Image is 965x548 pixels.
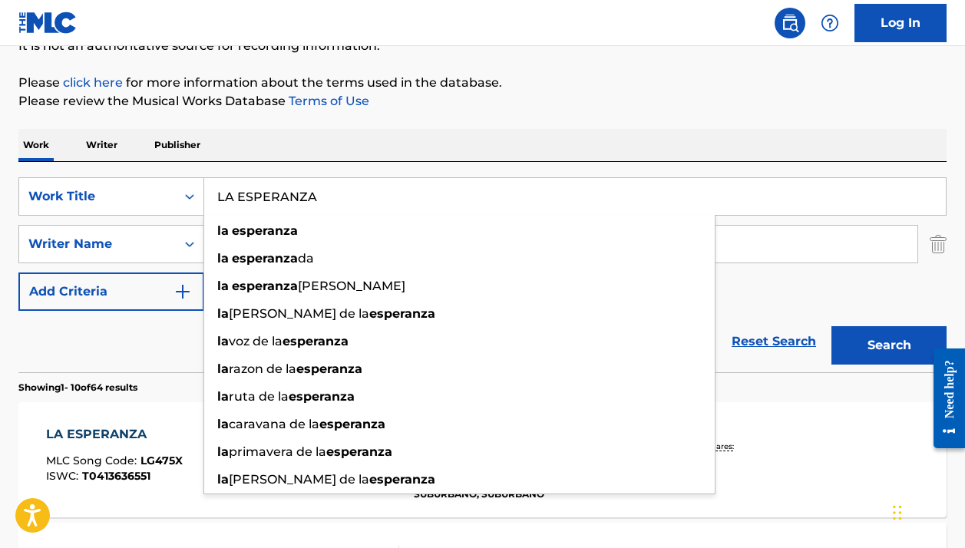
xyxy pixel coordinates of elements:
strong: esperanza [369,306,435,321]
span: LG475X [140,454,183,467]
div: Work Title [28,187,167,206]
span: [PERSON_NAME] de la [229,472,369,487]
strong: esperanza [369,472,435,487]
img: 9d2ae6d4665cec9f34b9.svg [174,282,192,301]
strong: esperanza [326,444,392,459]
a: Reset Search [724,325,824,358]
a: Log In [854,4,947,42]
span: razon de la [229,361,296,376]
a: Public Search [775,8,805,38]
strong: la [217,472,229,487]
div: Writer Name [28,235,167,253]
img: MLC Logo [18,12,78,34]
p: Showing 1 - 10 of 64 results [18,381,137,394]
strong: esperanza [232,251,298,266]
strong: la [217,279,229,293]
span: primavera de la [229,444,326,459]
form: Search Form [18,177,947,372]
span: T0413636551 [82,469,150,483]
img: help [821,14,839,32]
p: It is not an authoritative source for recording information. [18,37,947,55]
div: LA ESPERANZA [46,425,183,444]
strong: la [217,417,229,431]
p: Please review the Musical Works Database [18,92,947,111]
strong: esperanza [319,417,385,431]
span: [PERSON_NAME] de la [229,306,369,321]
strong: la [217,223,229,238]
strong: esperanza [283,334,349,348]
iframe: Chat Widget [888,474,965,548]
a: click here [63,75,123,90]
button: Search [831,326,947,365]
p: Work [18,129,54,161]
p: Please for more information about the terms used in the database. [18,74,947,92]
span: ISWC : [46,469,82,483]
strong: esperanza [296,361,362,376]
span: ruta de la [229,389,289,404]
strong: esperanza [232,223,298,238]
div: Drag [893,490,902,536]
strong: la [217,251,229,266]
strong: esperanza [232,279,298,293]
strong: la [217,334,229,348]
span: voz de la [229,334,283,348]
span: [PERSON_NAME] [298,279,405,293]
strong: la [217,444,229,459]
img: search [781,14,799,32]
strong: esperanza [289,389,355,404]
div: Help [815,8,845,38]
iframe: Resource Center [922,333,965,464]
a: Terms of Use [286,94,369,108]
strong: la [217,361,229,376]
span: caravana de la [229,417,319,431]
strong: la [217,389,229,404]
p: Publisher [150,129,205,161]
strong: la [217,306,229,321]
span: MLC Song Code : [46,454,140,467]
span: da [298,251,314,266]
button: Add Criteria [18,272,204,311]
p: Writer [81,129,122,161]
img: Delete Criterion [930,225,947,263]
a: LA ESPERANZAMLC Song Code:LG475XISWC:T0413636551Writers (3)[PERSON_NAME] [PERSON_NAME] MUYOZ [PER... [18,402,947,517]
